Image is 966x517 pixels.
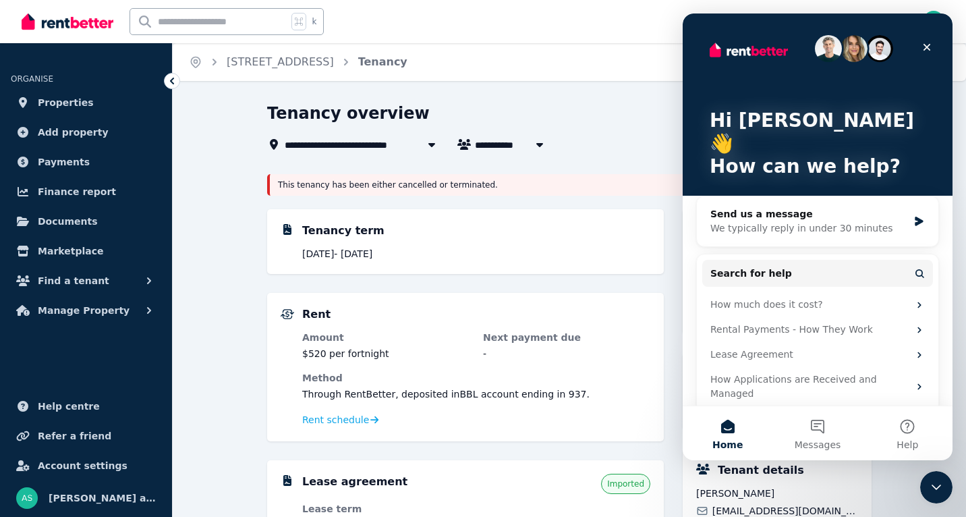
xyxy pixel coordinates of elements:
[38,302,130,319] span: Manage Property
[358,55,407,68] a: Tenancy
[302,306,331,323] h5: Rent
[227,55,334,68] a: [STREET_ADDRESS]
[49,490,156,506] span: [PERSON_NAME] and [PERSON_NAME]
[683,13,953,460] iframe: Intercom live chat
[483,331,650,344] dt: Next payment due
[696,487,858,500] span: [PERSON_NAME]
[173,43,424,81] nav: Breadcrumb
[923,11,944,32] img: Adam and Sheridan Skinner
[38,94,94,111] span: Properties
[38,213,98,229] span: Documents
[38,273,109,289] span: Find a tenant
[16,487,38,509] img: Adam and Sheridan Skinner
[267,174,872,196] div: This tenancy has been either cancelled or terminated.
[38,124,109,140] span: Add property
[302,371,650,385] dt: Method
[718,462,804,479] h5: Tenant details
[302,413,379,427] a: Rent schedule
[281,309,294,319] img: Rental Payments
[267,103,430,124] h1: Tenancy overview
[11,452,161,479] a: Account settings
[11,208,161,235] a: Documents
[920,471,953,504] iframe: Intercom live chat
[22,11,113,32] img: RentBetter
[312,16,316,27] span: k
[11,423,161,450] a: Refer a friend
[302,474,407,490] h5: Lease agreement
[11,267,161,294] button: Find a tenant
[11,297,161,324] button: Manage Property
[302,223,385,239] h5: Tenancy term
[38,184,116,200] span: Finance report
[38,398,100,414] span: Help centre
[11,393,161,420] a: Help centre
[607,479,644,489] span: Imported
[302,331,470,344] dt: Amount
[11,178,161,205] a: Finance report
[38,458,127,474] span: Account settings
[483,347,650,360] dd: -
[38,428,111,444] span: Refer a friend
[11,238,161,265] a: Marketplace
[11,148,161,175] a: Payments
[11,119,161,146] a: Add property
[11,74,53,84] span: ORGANISE
[11,89,161,116] a: Properties
[302,247,650,261] p: [DATE] - [DATE]
[302,502,470,516] dt: Lease term
[302,347,470,360] p: $520 per fortnight
[38,243,103,259] span: Marketplace
[302,389,590,400] span: Through RentBetter , deposited in BBL account ending in 937 .
[302,413,369,427] span: Rent schedule
[38,154,90,170] span: Payments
